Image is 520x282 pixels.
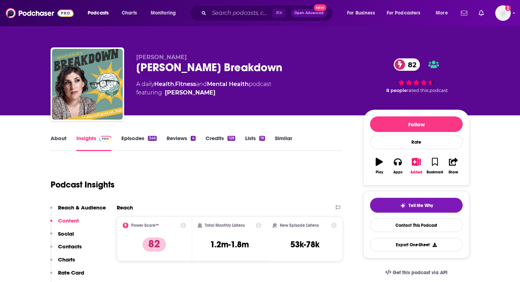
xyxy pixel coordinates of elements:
[401,58,420,71] span: 82
[76,135,111,151] a: InsightsPodchaser Pro
[207,81,249,87] a: Mental Health
[58,256,75,263] p: Charts
[387,8,421,18] span: For Podcasters
[394,58,420,71] a: 82
[431,7,457,19] button: open menu
[50,256,75,269] button: Charts
[370,116,463,132] button: Follow
[427,170,443,174] div: Bookmark
[136,80,271,97] div: A daily podcast
[58,269,84,276] p: Rate Card
[407,153,426,179] button: Added
[388,153,407,179] button: Apps
[495,5,511,21] span: Logged in as megcassidy
[174,81,175,87] span: ,
[58,230,74,237] p: Social
[495,5,511,21] button: Show profile menu
[136,88,271,97] span: featuring
[227,136,235,141] div: 129
[6,6,74,20] img: Podchaser - Follow, Share and Rate Podcasts
[51,179,115,190] h1: Podcast Insights
[175,81,196,87] a: Fitness
[151,8,176,18] span: Monitoring
[393,170,403,174] div: Apps
[191,136,195,141] div: 4
[505,5,511,11] svg: Add a profile image
[259,136,265,141] div: 19
[370,238,463,252] button: Export One-Sheet
[154,81,174,87] a: Health
[290,239,319,250] h3: 53k-78k
[245,135,265,151] a: Lists19
[50,217,79,230] button: Content
[476,7,487,19] a: Show notifications dropdown
[58,243,82,250] p: Contacts
[347,8,375,18] span: For Business
[83,7,118,19] button: open menu
[167,135,195,151] a: Reviews4
[121,135,157,151] a: Episodes346
[206,135,235,151] a: Credits129
[393,270,447,276] span: Get this podcast via API
[205,223,245,228] h2: Total Monthly Listens
[409,203,433,208] span: Tell Me Why
[117,7,141,19] a: Charts
[376,170,383,174] div: Play
[294,11,324,15] span: Open Advanced
[148,136,157,141] div: 346
[370,135,463,149] div: Rate
[196,81,207,87] span: and
[131,223,159,228] h2: Power Score™
[410,170,422,174] div: Added
[52,49,123,120] img: Mayim Bialik's Breakdown
[436,8,448,18] span: More
[495,5,511,21] img: User Profile
[363,54,469,98] div: 82 8 peoplerated this podcast
[275,135,292,151] a: Similar
[136,54,187,61] span: [PERSON_NAME]
[272,8,285,18] span: ⌘ K
[386,88,407,93] span: 8 people
[280,223,319,228] h2: New Episode Listens
[209,7,272,19] input: Search podcasts, credits, & more...
[51,135,67,151] a: About
[380,264,453,281] a: Get this podcast via API
[400,203,406,208] img: tell me why sparkle
[342,7,384,19] button: open menu
[370,198,463,213] button: tell me why sparkleTell Me Why
[122,8,137,18] span: Charts
[210,239,249,250] h3: 1.2m-1.8m
[196,5,340,21] div: Search podcasts, credits, & more...
[50,204,106,217] button: Reach & Audience
[426,153,444,179] button: Bookmark
[314,4,327,11] span: New
[99,136,111,142] img: Podchaser Pro
[117,204,133,211] h2: Reach
[146,7,185,19] button: open menu
[58,204,106,211] p: Reach & Audience
[143,237,166,252] p: 82
[407,88,448,93] span: rated this podcast
[458,7,470,19] a: Show notifications dropdown
[165,88,215,97] a: Mayim Bialik
[444,153,463,179] button: Share
[382,7,431,19] button: open menu
[50,243,82,256] button: Contacts
[50,230,74,243] button: Social
[370,218,463,232] a: Contact This Podcast
[88,8,109,18] span: Podcasts
[291,9,327,17] button: Open AdvancedNew
[58,217,79,224] p: Content
[449,170,458,174] div: Share
[370,153,388,179] button: Play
